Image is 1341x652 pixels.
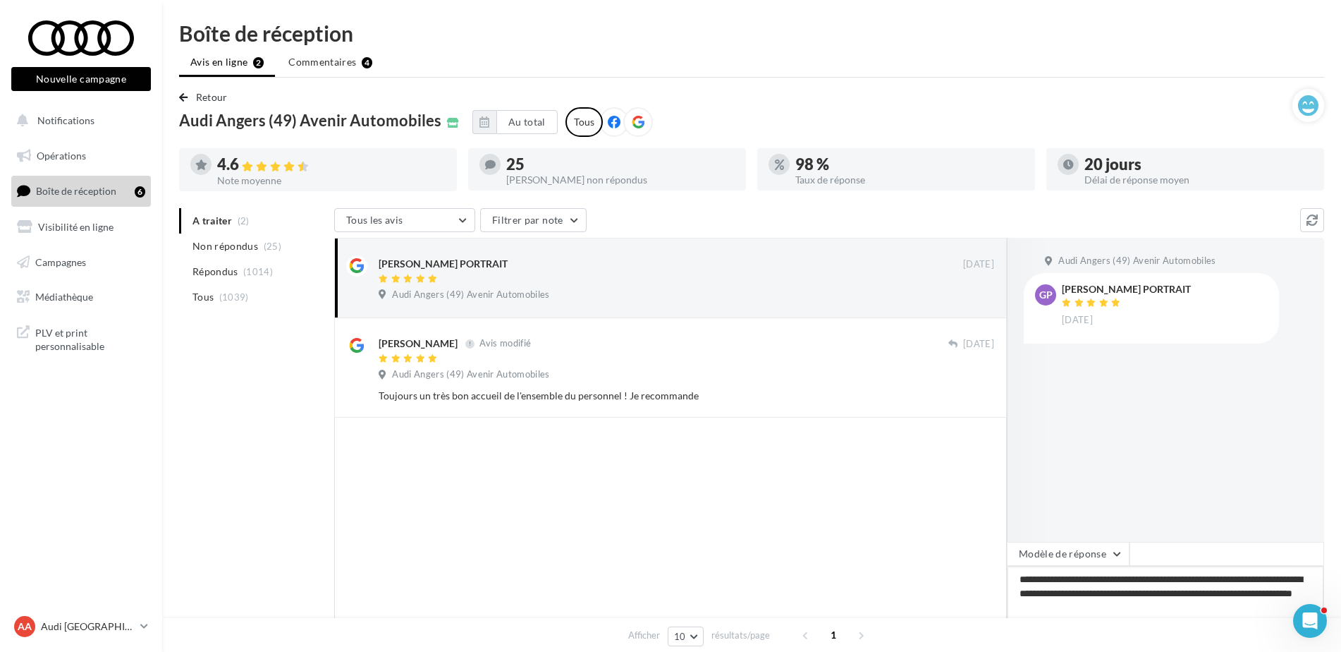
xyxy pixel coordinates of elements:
[822,624,845,646] span: 1
[196,91,228,103] span: Retour
[668,627,704,646] button: 10
[179,23,1324,44] div: Boîte de réception
[392,368,549,381] span: Audi Angers (49) Avenir Automobiles
[18,620,32,634] span: AA
[628,629,660,642] span: Afficher
[565,107,603,137] div: Tous
[264,241,281,252] span: (25)
[379,257,508,271] div: [PERSON_NAME] PORTRAIT
[1084,175,1313,185] div: Délai de réponse moyen
[963,258,994,271] span: [DATE]
[219,291,249,303] span: (1039)
[192,290,214,304] span: Tous
[1293,604,1327,638] iframe: Intercom live chat
[179,113,441,128] span: Audi Angers (49) Avenir Automobiles
[506,157,735,172] div: 25
[192,239,258,253] span: Non répondus
[8,141,154,171] a: Opérations
[38,221,114,233] span: Visibilité en ligne
[711,629,770,642] span: résultats/page
[8,248,154,277] a: Campagnes
[37,114,94,126] span: Notifications
[1039,288,1053,302] span: GP
[1084,157,1313,172] div: 20 jours
[506,175,735,185] div: [PERSON_NAME] non répondus
[8,282,154,312] a: Médiathèque
[36,185,116,197] span: Boîte de réception
[334,208,475,232] button: Tous les avis
[35,291,93,303] span: Médiathèque
[35,255,86,267] span: Campagnes
[179,89,233,106] button: Retour
[496,110,558,134] button: Au total
[11,67,151,91] button: Nouvelle campagne
[362,57,372,68] div: 4
[1062,284,1191,294] div: [PERSON_NAME] PORTRAIT
[392,289,549,301] span: Audi Angers (49) Avenir Automobiles
[480,208,587,232] button: Filtrer par note
[35,323,145,354] span: PLV et print personnalisable
[1062,314,1093,327] span: [DATE]
[963,338,994,351] span: [DATE]
[192,265,238,279] span: Répondus
[795,175,1024,185] div: Taux de réponse
[217,157,446,173] div: 4.6
[8,212,154,242] a: Visibilité en ligne
[243,266,273,277] span: (1014)
[41,620,135,634] p: Audi [GEOGRAPHIC_DATA]
[379,337,458,351] div: [PERSON_NAME]
[674,631,686,642] span: 10
[135,186,145,198] div: 6
[288,55,356,69] span: Commentaires
[472,110,558,134] button: Au total
[379,389,902,403] div: Toujours un très bon accueil de l'ensemble du personnel ! Je recommande
[8,176,154,206] a: Boîte de réception6
[217,176,446,186] div: Note moyenne
[11,613,151,640] a: AA Audi [GEOGRAPHIC_DATA]
[37,150,86,162] span: Opérations
[8,318,154,359] a: PLV et print personnalisable
[795,157,1024,172] div: 98 %
[8,106,148,135] button: Notifications
[1007,542,1129,566] button: Modèle de réponse
[1058,255,1216,267] span: Audi Angers (49) Avenir Automobiles
[479,338,531,349] span: Avis modifié
[346,214,403,226] span: Tous les avis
